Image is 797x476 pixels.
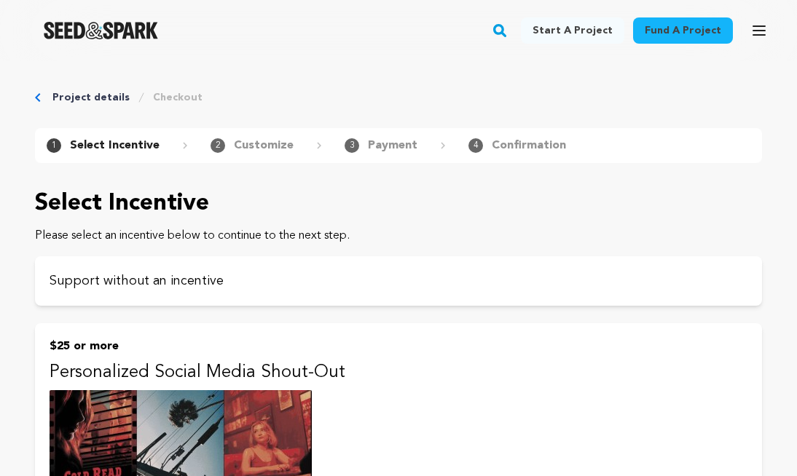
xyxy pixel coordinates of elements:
[521,17,624,44] a: Start a project
[35,186,762,221] p: Select Incentive
[468,138,483,153] span: 4
[52,90,130,105] a: Project details
[633,17,733,44] a: Fund a project
[35,90,762,105] div: Breadcrumb
[492,137,566,154] p: Confirmation
[211,138,225,153] span: 2
[234,137,294,154] p: Customize
[153,90,203,105] a: Checkout
[47,138,61,153] span: 1
[70,137,160,154] p: Select Incentive
[368,137,417,154] p: Payment
[44,22,158,39] a: Seed&Spark Homepage
[50,338,747,355] p: $25 or more
[50,361,747,384] p: Personalized Social Media Shout-Out
[44,22,158,39] img: Seed&Spark Logo Dark Mode
[345,138,359,153] span: 3
[50,271,747,291] p: Support without an incentive
[35,227,762,245] p: Please select an incentive below to continue to the next step.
